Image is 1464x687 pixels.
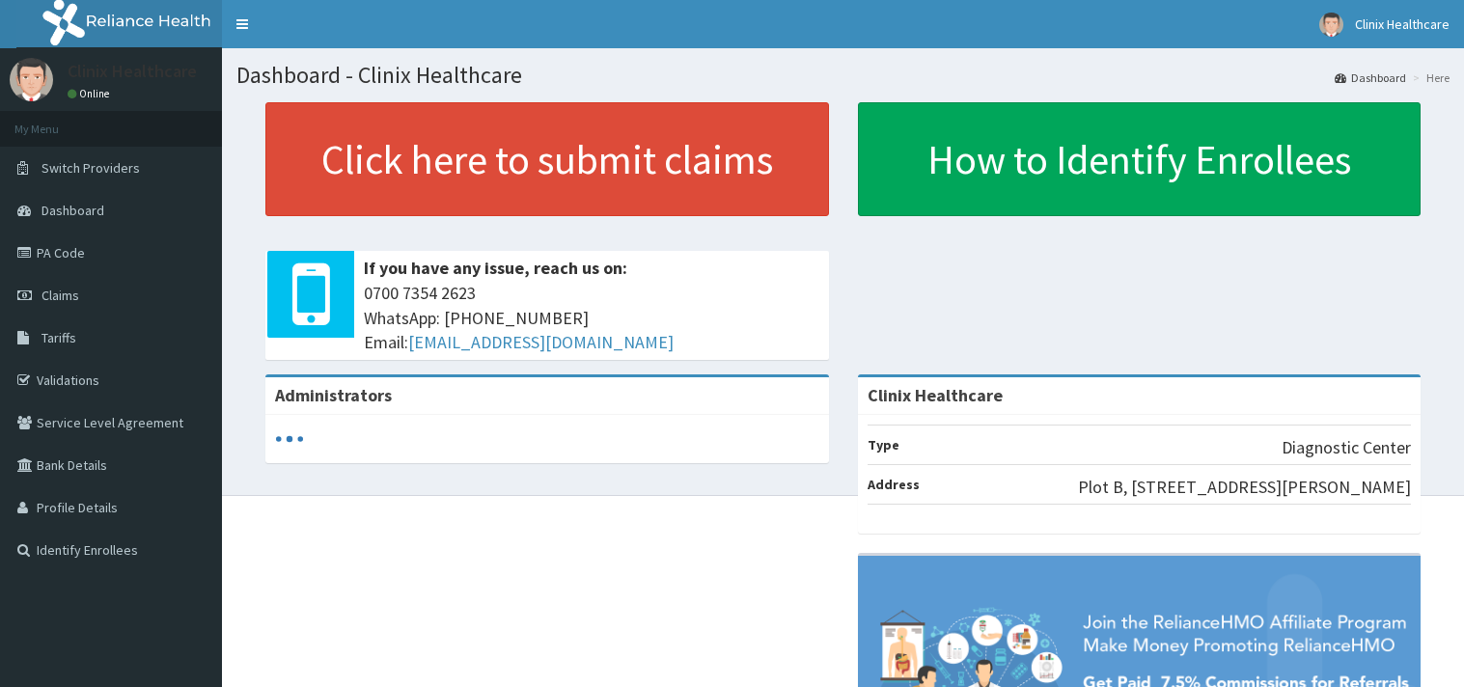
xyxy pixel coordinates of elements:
span: Clinix Healthcare [1355,15,1450,33]
svg: audio-loading [275,425,304,453]
a: Online [68,87,114,100]
a: [EMAIL_ADDRESS][DOMAIN_NAME] [408,331,674,353]
p: Plot B, [STREET_ADDRESS][PERSON_NAME] [1078,475,1411,500]
img: User Image [10,58,53,101]
span: 0700 7354 2623 WhatsApp: [PHONE_NUMBER] Email: [364,281,819,355]
span: Switch Providers [41,159,140,177]
a: Dashboard [1335,69,1406,86]
p: Diagnostic Center [1282,435,1411,460]
span: Tariffs [41,329,76,346]
a: Click here to submit claims [265,102,829,216]
span: Dashboard [41,202,104,219]
strong: Clinix Healthcare [868,384,1003,406]
h1: Dashboard - Clinix Healthcare [236,63,1450,88]
span: Claims [41,287,79,304]
b: Administrators [275,384,392,406]
img: User Image [1319,13,1343,37]
b: Address [868,476,920,493]
b: Type [868,436,899,453]
p: Clinix Healthcare [68,63,197,80]
a: How to Identify Enrollees [858,102,1422,216]
li: Here [1408,69,1450,86]
b: If you have any issue, reach us on: [364,257,627,279]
